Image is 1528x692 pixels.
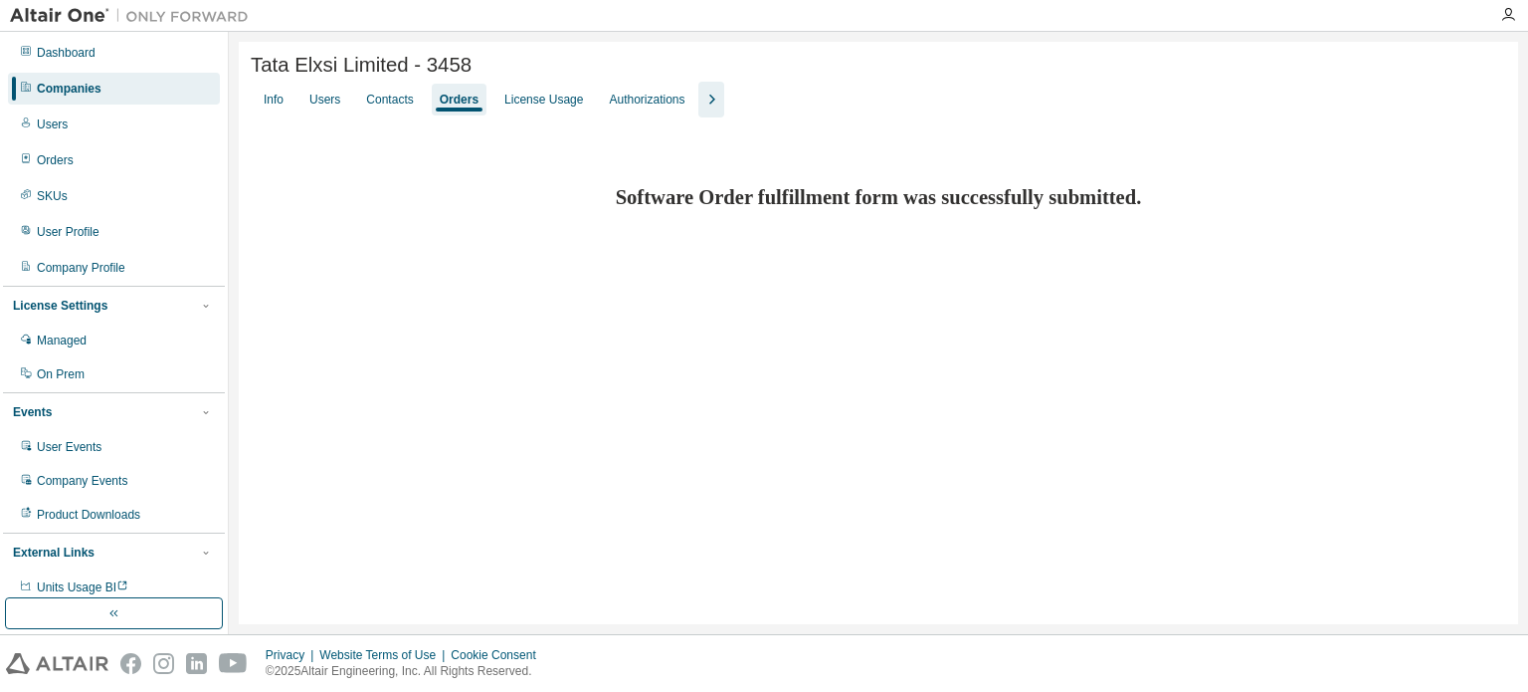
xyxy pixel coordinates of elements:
[37,260,125,276] div: Company Profile
[37,152,74,168] div: Orders
[37,188,68,204] div: SKUs
[37,45,95,61] div: Dashboard
[431,184,1326,210] h2: Software Order fulfillment form was successfully submitted.
[153,653,174,674] img: instagram.svg
[10,6,259,26] img: Altair One
[309,92,340,108] div: Users
[37,507,140,523] div: Product Downloads
[504,92,583,108] div: License Usage
[13,545,95,561] div: External Links
[37,116,68,132] div: Users
[6,653,108,674] img: altair_logo.svg
[37,439,101,455] div: User Events
[451,647,547,663] div: Cookie Consent
[609,92,684,108] div: Authorizations
[440,92,478,108] div: Orders
[37,580,128,594] span: Units Usage BI
[37,81,101,97] div: Companies
[37,473,127,489] div: Company Events
[37,333,87,348] div: Managed
[266,663,548,680] p: © 2025 Altair Engineering, Inc. All Rights Reserved.
[13,404,52,420] div: Events
[366,92,413,108] div: Contacts
[319,647,451,663] div: Website Terms of Use
[37,366,85,382] div: On Prem
[251,54,472,77] span: Tata Elxsi Limited - 3458
[219,653,248,674] img: youtube.svg
[13,298,107,314] div: License Settings
[266,647,319,663] div: Privacy
[120,653,141,674] img: facebook.svg
[186,653,207,674] img: linkedin.svg
[37,224,99,240] div: User Profile
[264,92,284,108] div: Info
